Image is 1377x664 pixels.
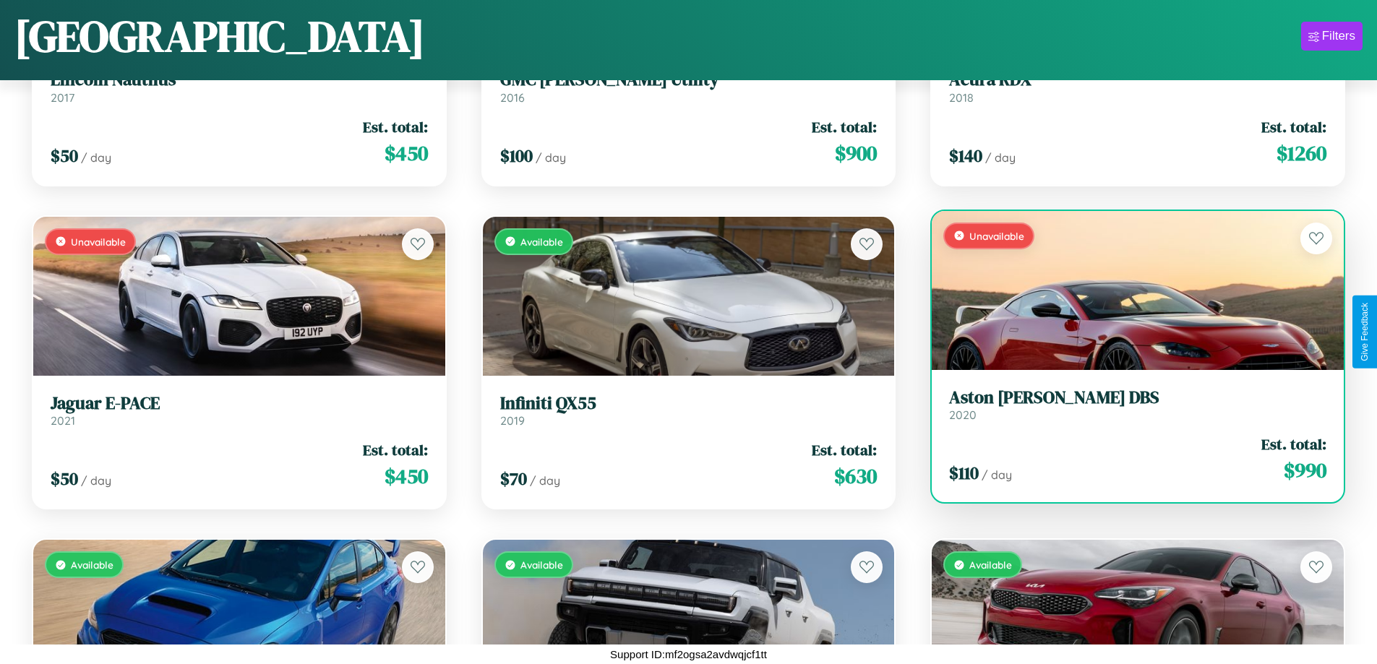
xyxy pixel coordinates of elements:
span: 2021 [51,413,75,428]
span: Available [520,236,563,248]
span: $ 50 [51,467,78,491]
span: $ 900 [835,139,877,168]
span: / day [81,473,111,488]
a: Jaguar E-PACE2021 [51,393,428,428]
span: Unavailable [969,230,1024,242]
h3: Aston [PERSON_NAME] DBS [949,387,1326,408]
a: GMC [PERSON_NAME] Utility2016 [500,69,878,105]
span: / day [81,150,111,165]
span: $ 70 [500,467,527,491]
span: $ 630 [834,462,877,491]
span: 2019 [500,413,525,428]
button: Filters [1301,22,1363,51]
div: Filters [1322,29,1355,43]
a: Lincoln Nautilus2017 [51,69,428,105]
span: 2017 [51,90,74,105]
span: 2018 [949,90,974,105]
h3: Acura RDX [949,69,1326,90]
span: / day [985,150,1016,165]
span: $ 450 [385,139,428,168]
span: Est. total: [1261,434,1326,454]
a: Acura RDX2018 [949,69,1326,105]
h3: Infiniti QX55 [500,393,878,414]
span: Est. total: [812,439,877,460]
span: Available [520,559,563,571]
span: Est. total: [363,439,428,460]
span: $ 140 [949,144,982,168]
a: Aston [PERSON_NAME] DBS2020 [949,387,1326,423]
span: Available [969,559,1012,571]
span: / day [982,467,1012,482]
span: Est. total: [812,116,877,137]
span: $ 450 [385,462,428,491]
span: / day [536,150,566,165]
span: $ 50 [51,144,78,168]
span: Est. total: [363,116,428,137]
span: / day [530,473,560,488]
span: $ 1260 [1277,139,1326,168]
span: 2016 [500,90,525,105]
h3: Lincoln Nautilus [51,69,428,90]
h3: GMC [PERSON_NAME] Utility [500,69,878,90]
span: 2020 [949,408,977,422]
div: Give Feedback [1360,303,1370,361]
h3: Jaguar E-PACE [51,393,428,414]
span: Est. total: [1261,116,1326,137]
span: $ 100 [500,144,533,168]
p: Support ID: mf2ogsa2avdwqjcf1tt [610,644,767,664]
span: $ 110 [949,461,979,485]
span: Unavailable [71,236,126,248]
span: $ 990 [1284,456,1326,485]
a: Infiniti QX552019 [500,393,878,428]
span: Available [71,559,113,571]
h1: [GEOGRAPHIC_DATA] [14,7,425,66]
